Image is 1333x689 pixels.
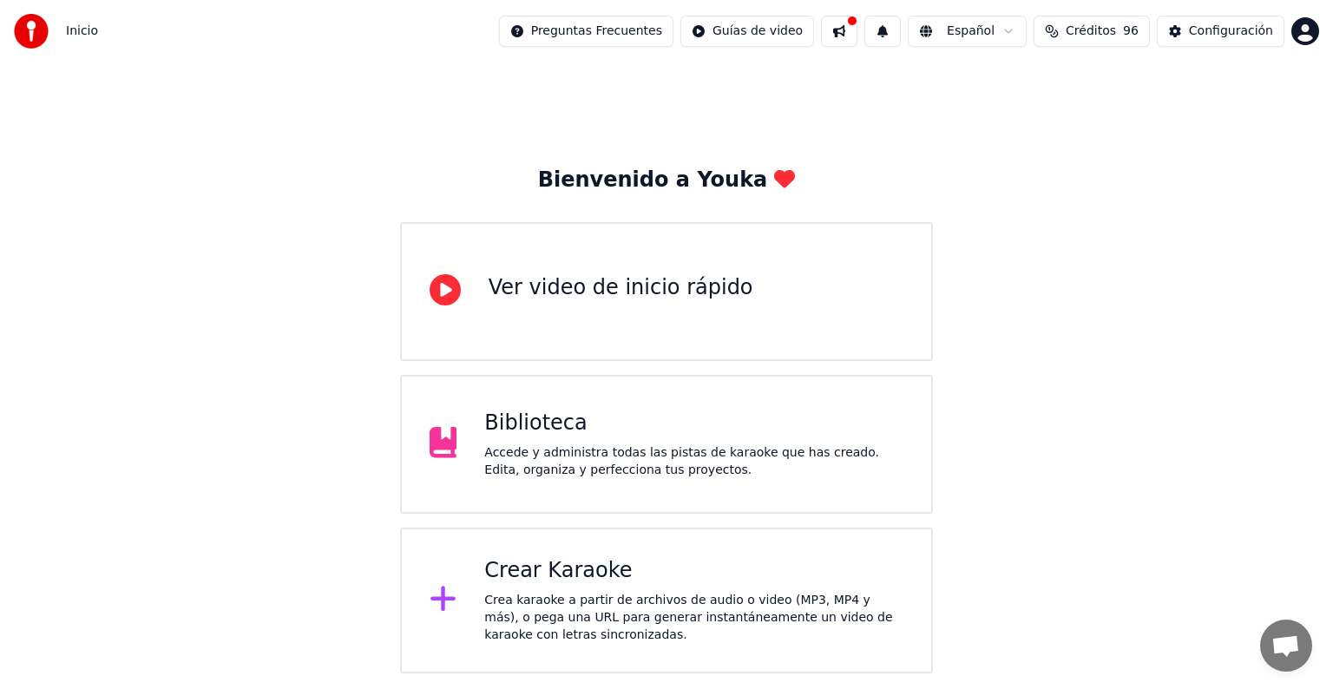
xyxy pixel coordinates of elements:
[1123,23,1139,40] span: 96
[680,16,814,47] button: Guías de video
[484,557,903,585] div: Crear Karaoke
[499,16,673,47] button: Preguntas Frecuentes
[1066,23,1116,40] span: Créditos
[1189,23,1273,40] div: Configuración
[66,23,98,40] span: Inicio
[14,14,49,49] img: youka
[484,410,903,437] div: Biblioteca
[1260,620,1312,672] div: Chat abierto
[1034,16,1150,47] button: Créditos96
[484,592,903,644] div: Crea karaoke a partir de archivos de audio o video (MP3, MP4 y más), o pega una URL para generar ...
[1157,16,1284,47] button: Configuración
[66,23,98,40] nav: breadcrumb
[538,167,796,194] div: Bienvenido a Youka
[484,444,903,479] div: Accede y administra todas las pistas de karaoke que has creado. Edita, organiza y perfecciona tus...
[489,274,753,302] div: Ver video de inicio rápido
